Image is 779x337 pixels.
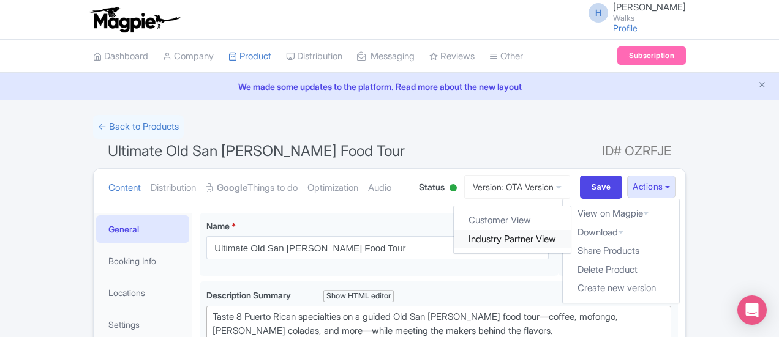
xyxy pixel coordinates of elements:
[323,290,394,303] div: Show HTML editor
[228,40,271,73] a: Product
[96,247,189,275] a: Booking Info
[613,1,686,13] span: [PERSON_NAME]
[108,169,141,207] a: Content
[108,142,405,160] span: Ultimate Old San [PERSON_NAME] Food Tour
[217,181,247,195] strong: Google
[737,295,767,325] div: Open Intercom Messenger
[563,279,679,298] a: Create new version
[489,40,523,73] a: Other
[602,139,671,163] span: ID# OZRFJE
[206,221,230,231] span: Name
[563,223,679,242] a: Download
[454,211,571,230] a: Customer View
[206,169,298,207] a: GoogleThings to do
[206,290,293,300] span: Description Summary
[581,2,686,22] a: H [PERSON_NAME] Walks
[613,14,686,22] small: Walks
[563,261,679,280] a: Delete Product
[7,80,772,93] a: We made some updates to the platform. Read more about the new layout
[580,176,623,199] input: Save
[464,175,570,199] a: Version: OTA Version
[454,230,571,249] a: Industry Partner View
[368,169,391,207] a: Audio
[96,279,189,306] a: Locations
[627,176,676,198] button: Actions
[151,169,196,207] a: Distribution
[357,40,415,73] a: Messaging
[87,6,182,33] img: logo-ab69f6fb50320c5b225c76a69d11143b.png
[93,40,148,73] a: Dashboard
[563,204,679,223] a: View on Magpie
[617,46,686,65] a: Subscription
[419,180,445,193] span: Status
[758,79,767,93] button: Close announcement
[447,179,459,198] div: Active
[93,115,184,139] a: ← Back to Products
[163,40,214,73] a: Company
[96,215,189,243] a: General
[429,40,475,73] a: Reviews
[307,169,358,207] a: Optimization
[589,3,608,23] span: H
[286,40,342,73] a: Distribution
[613,23,638,33] a: Profile
[563,242,679,261] a: Share Products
